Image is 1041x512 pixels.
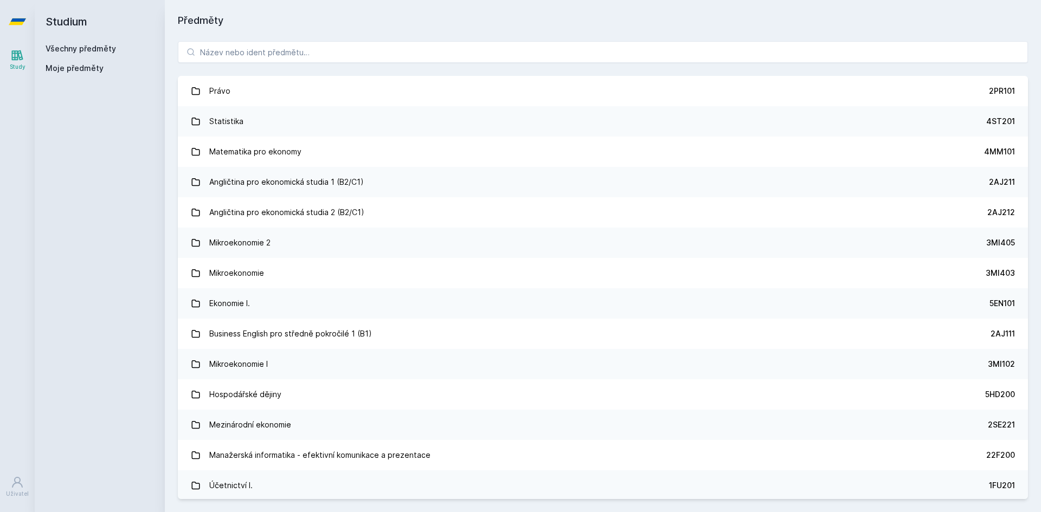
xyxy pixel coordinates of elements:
div: Uživatel [6,490,29,498]
a: Uživatel [2,470,33,503]
a: Mezinárodní ekonomie 2SE221 [178,410,1028,440]
div: Právo [209,80,230,102]
div: Business English pro středně pokročilé 1 (B1) [209,323,372,345]
div: 2SE221 [988,419,1015,430]
div: Mezinárodní ekonomie [209,414,291,436]
a: Mikroekonomie I 3MI102 [178,349,1028,379]
input: Název nebo ident předmětu… [178,41,1028,63]
div: Mikroekonomie 2 [209,232,271,254]
div: 5HD200 [985,389,1015,400]
div: Angličtina pro ekonomická studia 1 (B2/C1) [209,171,364,193]
a: Matematika pro ekonomy 4MM101 [178,137,1028,167]
a: Business English pro středně pokročilé 1 (B1) 2AJ111 [178,319,1028,349]
div: Angličtina pro ekonomická studia 2 (B2/C1) [209,202,364,223]
div: Účetnictví I. [209,475,253,496]
a: Statistika 4ST201 [178,106,1028,137]
div: Hospodářské dějiny [209,384,281,405]
a: Hospodářské dějiny 5HD200 [178,379,1028,410]
a: Angličtina pro ekonomická studia 2 (B2/C1) 2AJ212 [178,197,1028,228]
a: Mikroekonomie 2 3MI405 [178,228,1028,258]
div: 2PR101 [989,86,1015,96]
span: Moje předměty [46,63,104,74]
div: 2AJ111 [991,328,1015,339]
div: 2AJ212 [987,207,1015,218]
div: Mikroekonomie I [209,353,268,375]
a: Právo 2PR101 [178,76,1028,106]
div: 1FU201 [989,480,1015,491]
div: 2AJ211 [989,177,1015,187]
a: Všechny předměty [46,44,116,53]
a: Mikroekonomie 3MI403 [178,258,1028,288]
a: Ekonomie I. 5EN101 [178,288,1028,319]
div: 4MM101 [984,146,1015,157]
a: Study [2,43,33,76]
div: Statistika [209,111,243,132]
div: 4ST201 [986,116,1015,127]
a: Angličtina pro ekonomická studia 1 (B2/C1) 2AJ211 [178,167,1028,197]
div: Ekonomie I. [209,293,250,314]
a: Manažerská informatika - efektivní komunikace a prezentace 22F200 [178,440,1028,470]
div: Mikroekonomie [209,262,264,284]
div: Matematika pro ekonomy [209,141,301,163]
div: Study [10,63,25,71]
div: 3MI405 [986,237,1015,248]
div: Manažerská informatika - efektivní komunikace a prezentace [209,444,430,466]
div: 3MI102 [988,359,1015,370]
div: 3MI403 [986,268,1015,278]
h1: Předměty [178,13,1028,28]
div: 5EN101 [989,298,1015,309]
div: 22F200 [986,450,1015,461]
a: Účetnictví I. 1FU201 [178,470,1028,501]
